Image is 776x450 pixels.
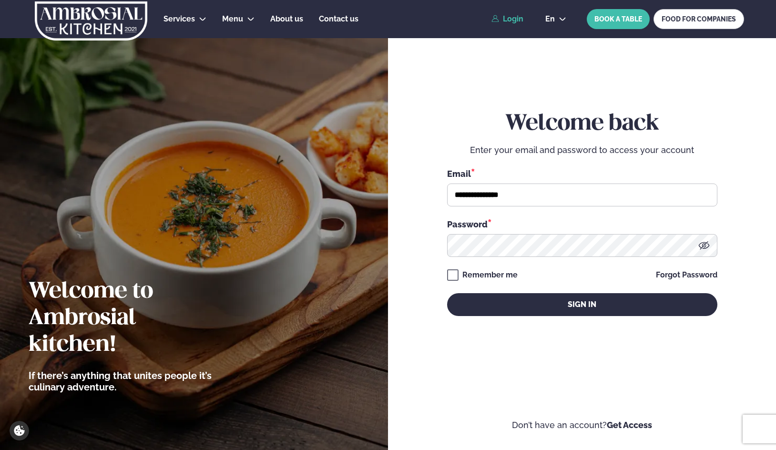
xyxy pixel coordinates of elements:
[270,13,303,25] a: About us
[545,15,555,23] span: en
[447,144,717,156] p: Enter your email and password to access your account
[270,14,303,23] span: About us
[447,167,717,180] div: Email
[29,370,226,393] p: If there’s anything that unites people it’s culinary adventure.
[538,15,574,23] button: en
[319,14,358,23] span: Contact us
[222,13,243,25] a: Menu
[34,1,148,41] img: logo
[491,15,523,23] a: Login
[163,13,195,25] a: Services
[10,421,29,440] a: Cookie settings
[447,293,717,316] button: Sign in
[653,9,744,29] a: FOOD FOR COMPANIES
[447,111,717,137] h2: Welcome back
[163,14,195,23] span: Services
[417,419,747,431] p: Don’t have an account?
[29,278,226,358] h2: Welcome to Ambrosial kitchen!
[587,9,650,29] button: BOOK A TABLE
[222,14,243,23] span: Menu
[447,218,717,230] div: Password
[607,420,652,430] a: Get Access
[656,271,717,279] a: Forgot Password
[319,13,358,25] a: Contact us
